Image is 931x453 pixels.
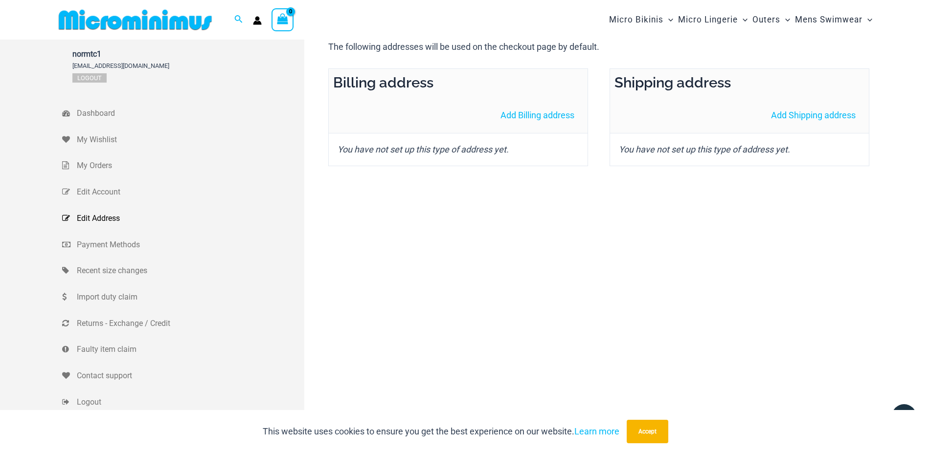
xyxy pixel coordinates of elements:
[62,152,304,179] a: My Orders
[272,8,294,31] a: View Shopping Cart, empty
[77,342,302,357] span: Faulty item claim
[77,211,302,226] span: Edit Address
[62,389,304,415] a: Logout
[77,395,302,410] span: Logout
[676,5,750,35] a: Micro LingerieMenu ToggleMenu Toggle
[750,5,793,35] a: OutersMenu ToggleMenu Toggle
[627,420,668,443] button: Accept
[77,185,302,199] span: Edit Account
[62,205,304,232] a: Edit Address
[77,316,302,331] span: Returns - Exchange / Credit
[614,73,864,92] h2: Shipping address
[62,310,304,337] a: Returns - Exchange / Credit
[72,49,169,59] span: normtc1
[780,7,790,32] span: Menu Toggle
[605,3,877,36] nav: Site Navigation
[793,5,875,35] a: Mens SwimwearMenu ToggleMenu Toggle
[62,363,304,389] a: Contact support
[62,284,304,310] a: Import duty claim
[610,133,869,166] address: You have not set up this type of address yet.
[795,7,863,32] span: Mens Swimwear
[328,40,869,54] p: The following addresses will be used on the checkout page by default.
[72,73,107,83] a: Logout
[62,179,304,205] a: Edit Account
[752,7,780,32] span: Outers
[62,232,304,258] a: Payment Methods
[738,7,748,32] span: Menu Toggle
[263,424,619,439] p: This website uses cookies to ensure you get the best experience on our website.
[62,127,304,153] a: My Wishlist
[77,368,302,383] span: Contact support
[333,73,583,92] h2: Billing address
[492,102,583,129] a: Add Billing address
[77,290,302,304] span: Import duty claim
[234,14,243,26] a: Search icon link
[77,158,302,173] span: My Orders
[663,7,673,32] span: Menu Toggle
[72,62,169,69] span: [EMAIL_ADDRESS][DOMAIN_NAME]
[609,7,663,32] span: Micro Bikinis
[574,426,619,436] a: Learn more
[762,102,864,129] a: Add Shipping address
[77,132,302,147] span: My Wishlist
[607,5,676,35] a: Micro BikinisMenu ToggleMenu Toggle
[62,100,304,127] a: Dashboard
[328,133,588,166] address: You have not set up this type of address yet.
[678,7,738,32] span: Micro Lingerie
[62,258,304,284] a: Recent size changes
[253,16,262,25] a: Account icon link
[77,106,302,121] span: Dashboard
[863,7,872,32] span: Menu Toggle
[55,9,216,31] img: MM SHOP LOGO FLAT
[77,263,302,278] span: Recent size changes
[77,237,302,252] span: Payment Methods
[62,336,304,363] a: Faulty item claim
